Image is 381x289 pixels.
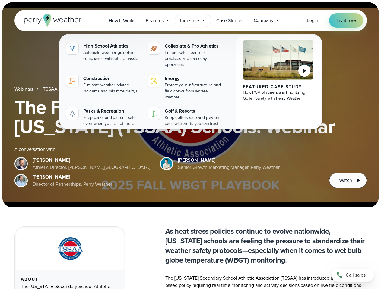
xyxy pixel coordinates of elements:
button: Watch [329,173,367,188]
div: Keep golfers safe and play on pace with alerts you can trust [165,115,222,127]
img: golf-iconV2.svg [150,110,157,117]
span: Company [254,17,274,24]
span: How it Works [109,17,135,24]
h1: The Fall WBGT Playbook for [US_STATE] (TSSAA) Schools: Webinar [14,98,367,136]
span: Watch [339,177,352,184]
a: Try it free [329,13,363,28]
img: Spencer Patton, Perry Weather [161,158,172,169]
a: TSSAA WBGT Fall Playbook [43,85,100,93]
img: Brian Wyatt [15,158,27,169]
img: TSSAA-Tennessee-Secondary-School-Athletic-Association.svg [50,235,90,263]
a: Case Studies [211,14,248,27]
a: Collegiate & Pro Athletics Ensure safe, seamless practices and gameday operations [145,40,225,70]
a: How it Works [103,14,141,27]
a: construction perry weather Construction Eliminate weather related incidents and minimize delays [64,73,143,97]
div: Golf & Resorts [165,107,222,115]
span: Try it free [336,17,356,24]
a: Energy Protect your infrastructure and field crews from severe weather [145,73,225,103]
span: Industries [180,17,200,24]
a: PGA of America, Frisco Campus Featured Case Study How PGA of America is Prioritizing Golfer Safet... [236,35,321,134]
a: Golf & Resorts Keep golfers safe and play on pace with alerts you can trust [145,105,225,129]
img: proathletics-icon@2x-1.svg [150,45,157,52]
a: Webinars [14,85,33,93]
div: A conversation with: [14,146,320,153]
div: How PGA of America is Prioritizing Golfer Safety with Perry Weather [243,89,314,101]
div: Collegiate & Pro Athletics [165,42,222,50]
div: Featured Case Study [243,85,314,89]
div: Protect your infrastructure and field crews from severe weather [165,82,222,100]
div: Director of Partnerships, Perry Weather [33,181,112,188]
div: Energy [165,75,222,82]
div: Construction [83,75,141,82]
div: Keep parks and patrons safe, even when you're not there [83,115,141,127]
img: Jeff Wood [15,175,27,186]
a: High School Athletics Automate weather guideline compliance without the hassle [64,40,143,64]
nav: Breadcrumb [14,85,367,93]
p: As heat stress policies continue to evolve nationwide, [US_STATE] schools are feeling the pressur... [165,226,367,265]
div: Parks & Recreation [83,107,141,115]
div: High School Athletics [83,42,141,50]
img: energy-icon@2x-1.svg [150,77,157,85]
a: Log in [307,17,319,24]
img: construction perry weather [69,77,76,85]
div: [PERSON_NAME] [33,157,151,164]
span: Call sales [346,272,366,279]
span: Case Studies [216,17,243,24]
div: Senior Growth Marketing Manager, Perry Weather [178,164,280,171]
div: [PERSON_NAME] [33,173,112,181]
div: Athletic Director, [PERSON_NAME][GEOGRAPHIC_DATA] [33,164,151,171]
img: parks-icon-grey.svg [69,110,76,117]
img: highschool-icon.svg [69,45,76,52]
img: PGA of America, Frisco Campus [243,40,314,80]
a: Parks & Recreation Keep parks and patrons safe, even when you're not there [64,105,143,129]
div: [PERSON_NAME] [178,157,280,164]
a: Call sales [332,269,374,282]
span: Features [146,17,164,24]
div: Ensure safe, seamless practices and gameday operations [165,50,222,68]
div: Eliminate weather related incidents and minimize delays [83,82,141,94]
div: About [21,277,119,282]
div: Automate weather guideline compliance without the hassle [83,50,141,62]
